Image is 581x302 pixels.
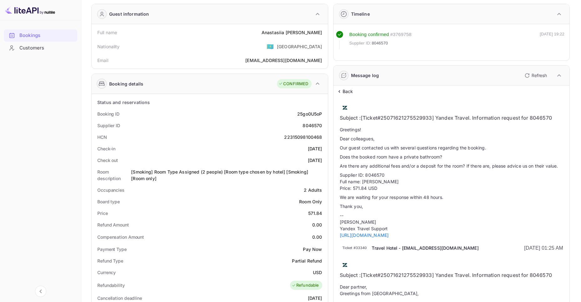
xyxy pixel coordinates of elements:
[19,44,74,52] div: Customers
[399,245,479,251] p: - [EMAIL_ADDRESS][DOMAIN_NAME]
[97,111,120,117] div: Booking ID
[308,145,322,152] div: [DATE]
[304,187,322,193] div: 2 Adults
[349,31,389,38] div: Booking confirmed
[109,81,143,87] div: Booking details
[340,103,350,113] img: AwvSTEc2VUhQAAAAAElFTkSuQmCC
[340,270,563,280] p: Subject : [Ticket#25071621275529933] Yandex Travel. Information request for 8046570
[97,157,118,164] div: Check out
[97,145,115,152] div: Check-in
[267,41,274,52] span: United States
[97,29,117,36] div: Full name
[97,246,127,253] div: Payment Type
[109,11,149,17] div: Guest information
[340,172,563,191] p: Supplier ID: 8046570 Full name: [PERSON_NAME] Price: 571.84 USD
[340,260,350,270] img: AwvSTEc2VUhQAAAAAElFTkSuQmCC
[277,43,322,50] div: [GEOGRAPHIC_DATA]
[340,135,563,142] p: Dear colleagues,
[351,72,379,79] div: Message log
[97,234,144,240] div: Compensation Amount
[284,134,322,140] div: 22315098100468
[351,11,370,17] div: Timeline
[342,245,367,251] p: Ticket #33340
[245,57,322,64] div: [EMAIL_ADDRESS][DOMAIN_NAME]
[372,40,388,46] span: 8046570
[97,122,120,129] div: Supplier ID
[97,258,123,264] div: Refund Type
[131,169,322,182] div: [Smoking] Room Type Assigned (2 people) [Room type chosen by hotel] [Smoking] [Room only]
[372,245,397,251] p: Travel Hotel
[340,163,563,169] p: Are there any additional fees and/or a deposit for the room? If there are, please advice us on th...
[97,282,125,289] div: Refundability
[308,210,322,216] div: 571.84
[540,31,564,49] div: [DATE] 19:22
[313,269,322,276] div: USD
[532,72,547,79] p: Refresh
[297,111,322,117] div: 25go0U5oP
[97,210,108,216] div: Price
[312,234,322,240] div: 0.00
[97,198,120,205] div: Board type
[312,221,322,228] div: 0.00
[340,194,563,200] p: We are waiting for your response within 48 hours.
[303,122,322,129] div: 8046570
[97,57,108,64] div: Email
[340,232,389,238] a: [URL][DOMAIN_NAME]
[4,29,77,42] div: Bookings
[343,88,353,95] p: Back
[278,81,308,87] div: CONFIRMED
[97,43,120,50] div: Nationality
[340,144,563,151] p: Our guest contacted us with several questions regarding the booking.
[303,246,322,253] div: Pay Now
[97,295,142,301] div: Cancellation deadline
[524,244,563,252] div: [DATE] 01:25 AM
[292,282,319,289] div: Refundable
[521,70,549,81] button: Refresh
[35,286,46,297] button: Collapse navigation
[97,169,131,182] div: Room description
[340,154,563,160] p: Does the booked room have a private bathroom?
[340,113,563,123] p: Subject : [Ticket#25071621275529933] Yandex Travel. Information request for 8046570
[340,203,563,210] p: Thank you,
[349,40,371,46] span: Supplier ID:
[4,42,77,54] a: Customers
[5,5,55,15] img: LiteAPI logo
[292,258,322,264] div: Partial Refund
[97,269,116,276] div: Currency
[390,31,411,38] div: # 3769758
[308,295,322,301] div: [DATE]
[299,198,322,205] div: Room Only
[97,187,125,193] div: Occupancies
[340,126,563,133] p: Greetings!
[4,29,77,41] a: Bookings
[19,32,74,39] div: Bookings
[308,157,322,164] div: [DATE]
[340,212,563,238] p: -- [PERSON_NAME] Yandex Travel Support
[97,134,107,140] div: HCN
[97,221,129,228] div: Refund Amount
[97,99,150,106] div: Status and reservations
[262,29,322,36] div: Anastasiia [PERSON_NAME]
